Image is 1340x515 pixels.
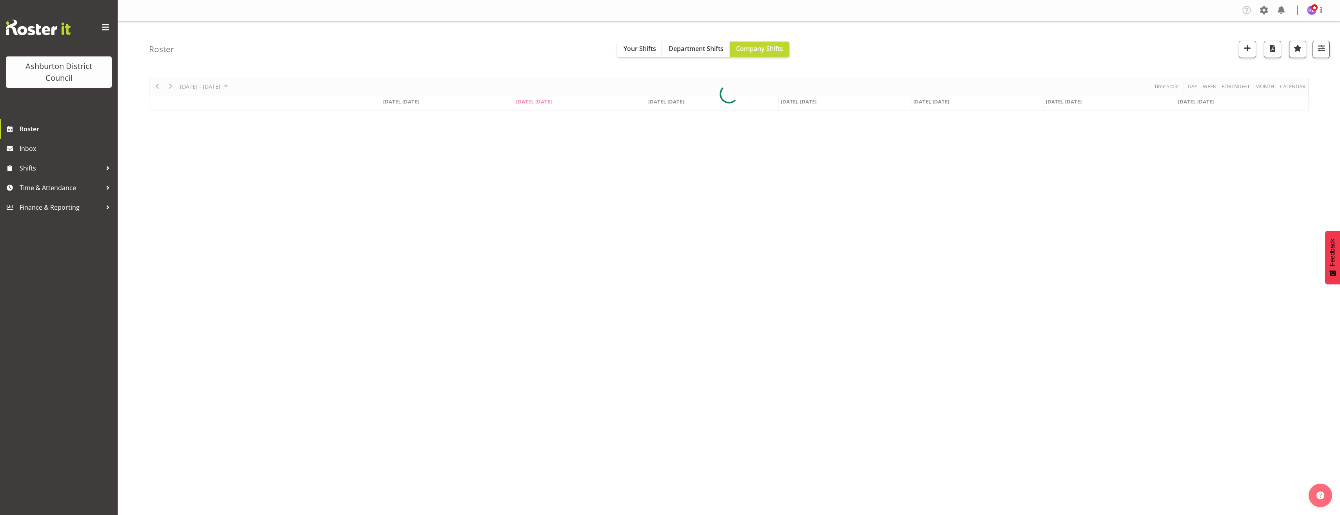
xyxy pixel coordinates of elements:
[669,44,724,53] span: Department Shifts
[6,20,71,35] img: Rosterit website logo
[1307,5,1316,15] img: hayley-dickson3805.jpg
[1329,239,1336,266] span: Feedback
[624,44,656,53] span: Your Shifts
[730,42,789,57] button: Company Shifts
[149,45,174,54] h4: Roster
[20,201,102,213] span: Finance & Reporting
[617,42,662,57] button: Your Shifts
[736,44,783,53] span: Company Shifts
[20,143,114,154] span: Inbox
[20,123,114,135] span: Roster
[1325,231,1340,284] button: Feedback - Show survey
[1289,41,1306,58] button: Highlight an important date within the roster.
[1313,41,1330,58] button: Filter Shifts
[662,42,730,57] button: Department Shifts
[20,162,102,174] span: Shifts
[14,60,104,84] div: Ashburton District Council
[1316,491,1324,499] img: help-xxl-2.png
[20,182,102,194] span: Time & Attendance
[1239,41,1256,58] button: Add a new shift
[1264,41,1281,58] button: Download a PDF of the roster according to the set date range.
